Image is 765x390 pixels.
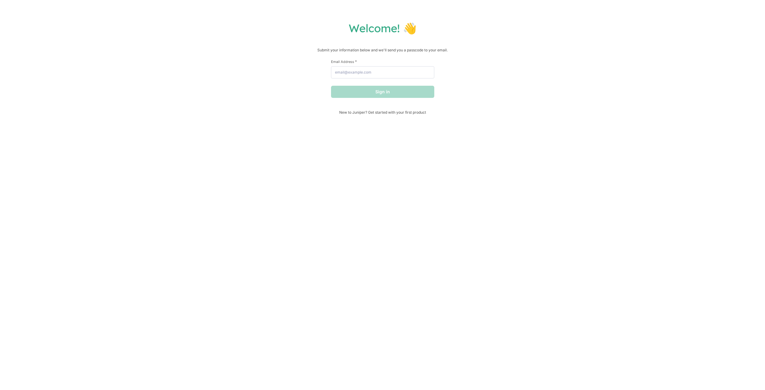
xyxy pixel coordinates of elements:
label: Email Address [331,59,434,64]
p: Submit your information below and we'll send you a passcode to your email. [6,47,759,53]
h1: Welcome! 👋 [6,21,759,35]
input: email@example.com [331,66,434,78]
span: New to Juniper? Get started with your first product [331,110,434,115]
span: This field is required. [355,59,357,64]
